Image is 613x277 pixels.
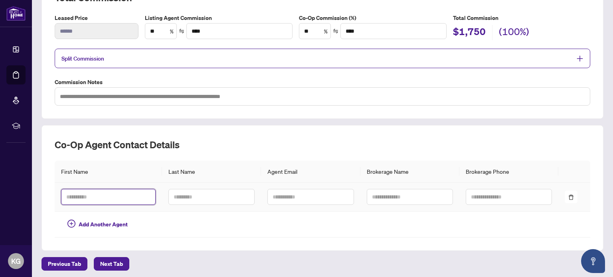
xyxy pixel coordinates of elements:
[453,14,590,22] h5: Total Commission
[11,255,21,267] span: KG
[61,218,134,231] button: Add Another Agent
[79,220,128,229] span: Add Another Agent
[453,25,486,40] h2: $1,750
[6,6,26,21] img: logo
[459,161,558,183] th: Brokerage Phone
[179,28,184,34] span: swap
[67,220,75,228] span: plus-circle
[55,14,138,22] label: Leased Price
[299,14,447,22] label: Co-Op Commission (%)
[55,78,590,86] label: Commission Notes
[261,161,360,183] th: Agent Email
[100,257,123,270] span: Next Tab
[360,161,459,183] th: Brokerage Name
[61,55,104,62] span: Split Commission
[576,55,583,62] span: plus
[55,161,162,183] th: First Name
[333,28,338,34] span: swap
[48,257,81,270] span: Previous Tab
[568,194,574,200] span: delete
[499,25,529,40] h2: (100%)
[94,257,129,271] button: Next Tab
[42,257,87,271] button: Previous Tab
[581,249,605,273] button: Open asap
[162,161,261,183] th: Last Name
[55,138,590,151] h2: Co-op Agent Contact Details
[55,49,590,68] div: Split Commission
[145,14,293,22] label: Listing Agent Commission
